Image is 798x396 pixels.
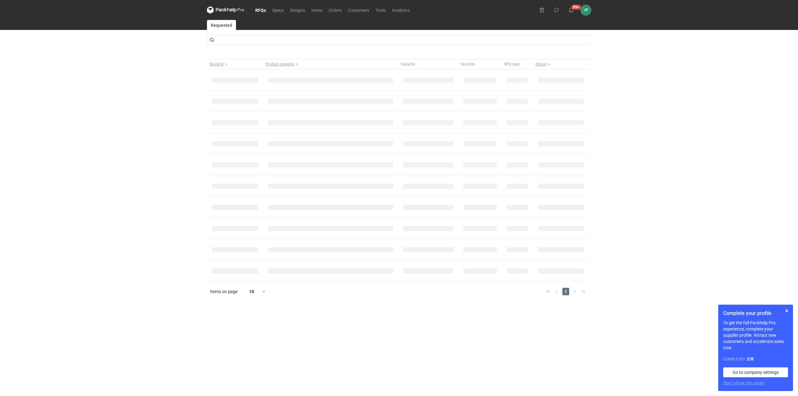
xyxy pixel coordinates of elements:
a: Specs [269,6,287,14]
a: Go to company settings [723,367,788,377]
a: Customers [345,6,372,14]
span: Quote ID [209,62,224,67]
a: RFQs [252,6,269,14]
button: Quote ID [207,59,263,69]
span: Quantity [461,62,475,67]
strong: 2 / 8 [747,356,753,361]
a: Orders [325,6,345,14]
a: Designs [287,6,308,14]
a: Tools [372,6,389,14]
div: 10 [242,287,262,296]
a: Items [308,6,325,14]
button: 99+ [566,5,576,15]
button: Skip for now [783,307,791,315]
h1: Complete your profile [723,310,788,317]
span: Items on page [210,288,238,295]
a: Requested [207,20,236,30]
div: Justyna Powała [581,5,591,15]
button: Status [533,59,589,69]
span: RFQ type [504,62,519,67]
span: Status [536,62,546,67]
a: Analytics [389,6,413,14]
svg: Packhelp Pro [207,6,244,14]
span: Variants [401,62,415,67]
span: 1 [562,288,569,295]
p: To get the full Packhelp Pro experience, complete your supplier profile. Attract new customers an... [723,320,788,351]
button: Don’t show this again [723,380,765,386]
button: JP [581,5,591,15]
span: Product category [266,62,295,67]
div: Completed: [723,356,788,362]
button: Product category [263,59,398,69]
